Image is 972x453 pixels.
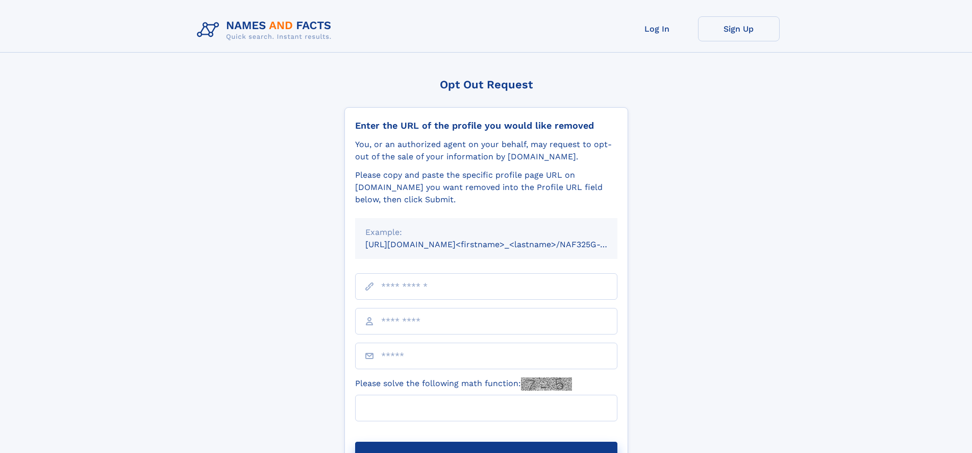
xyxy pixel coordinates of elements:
[355,120,617,131] div: Enter the URL of the profile you would like removed
[355,169,617,206] div: Please copy and paste the specific profile page URL on [DOMAIN_NAME] you want removed into the Pr...
[193,16,340,44] img: Logo Names and Facts
[616,16,698,41] a: Log In
[355,377,572,391] label: Please solve the following math function:
[365,226,607,239] div: Example:
[698,16,780,41] a: Sign Up
[355,138,617,163] div: You, or an authorized agent on your behalf, may request to opt-out of the sale of your informatio...
[365,240,637,249] small: [URL][DOMAIN_NAME]<firstname>_<lastname>/NAF325G-xxxxxxxx
[344,78,628,91] div: Opt Out Request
